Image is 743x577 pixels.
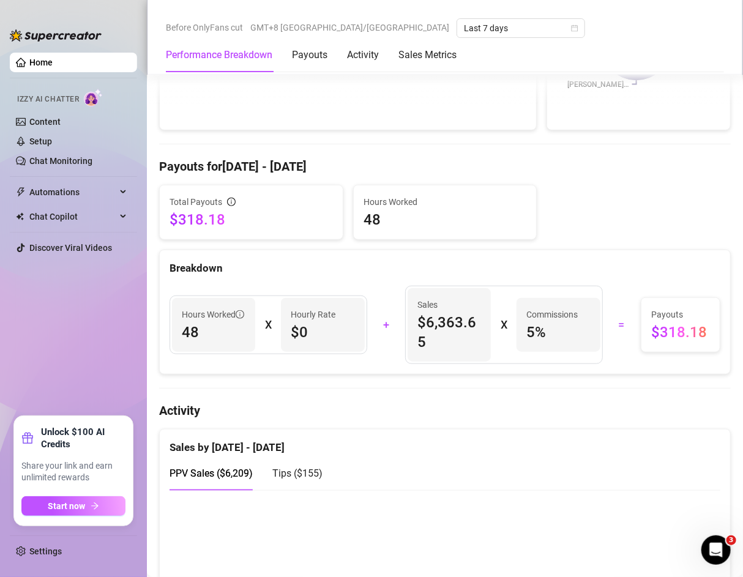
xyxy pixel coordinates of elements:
span: Sales [417,298,481,311]
text: [PERSON_NAME]… [567,80,629,89]
span: 48 [364,210,527,229]
span: gift [21,432,34,444]
h4: Activity [159,402,731,419]
a: Home [29,58,53,67]
span: arrow-right [91,502,99,510]
span: Payouts [651,308,710,321]
span: info-circle [227,198,236,206]
span: Last 7 days [464,19,578,37]
span: Start now [48,501,86,511]
div: + [375,315,398,335]
a: Setup [29,136,52,146]
article: Commissions [526,308,578,321]
span: GMT+8 [GEOGRAPHIC_DATA]/[GEOGRAPHIC_DATA] [250,18,449,37]
span: $318.18 [651,322,710,342]
a: Discover Viral Videos [29,243,112,253]
div: Activity [347,48,379,62]
div: X [501,315,507,335]
span: Chat Copilot [29,207,116,226]
a: Chat Monitoring [29,156,92,166]
a: Content [29,117,61,127]
a: Settings [29,546,62,556]
span: $0 [291,322,354,342]
div: Payouts [292,48,327,62]
div: X [265,315,271,335]
span: 5 % [526,322,590,342]
span: PPV Sales ( $6,209 ) [170,467,253,479]
span: info-circle [236,310,244,319]
div: Sales by [DATE] - [DATE] [170,430,720,456]
span: Share your link and earn unlimited rewards [21,460,125,484]
span: Automations [29,182,116,202]
span: Izzy AI Chatter [17,94,79,105]
h4: Payouts for [DATE] - [DATE] [159,158,731,175]
img: AI Chatter [84,89,103,106]
div: Sales Metrics [398,48,457,62]
span: Hours Worked [182,308,244,321]
div: Breakdown [170,260,720,277]
img: Chat Copilot [16,212,24,221]
span: Before OnlyFans cut [166,18,243,37]
span: $318.18 [170,210,333,229]
iframe: Intercom live chat [701,535,731,565]
span: 3 [726,535,736,545]
button: Start nowarrow-right [21,496,125,516]
span: calendar [571,24,578,32]
span: Tips ( $155 ) [272,467,323,479]
article: Hourly Rate [291,308,335,321]
img: logo-BBDzfeDw.svg [10,29,102,42]
div: = [610,315,634,335]
span: $6,363.65 [417,313,481,352]
span: thunderbolt [16,187,26,197]
span: 48 [182,322,245,342]
span: Total Payouts [170,195,222,209]
strong: Unlock $100 AI Credits [41,426,125,450]
div: Performance Breakdown [166,48,272,62]
span: Hours Worked [364,195,527,209]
